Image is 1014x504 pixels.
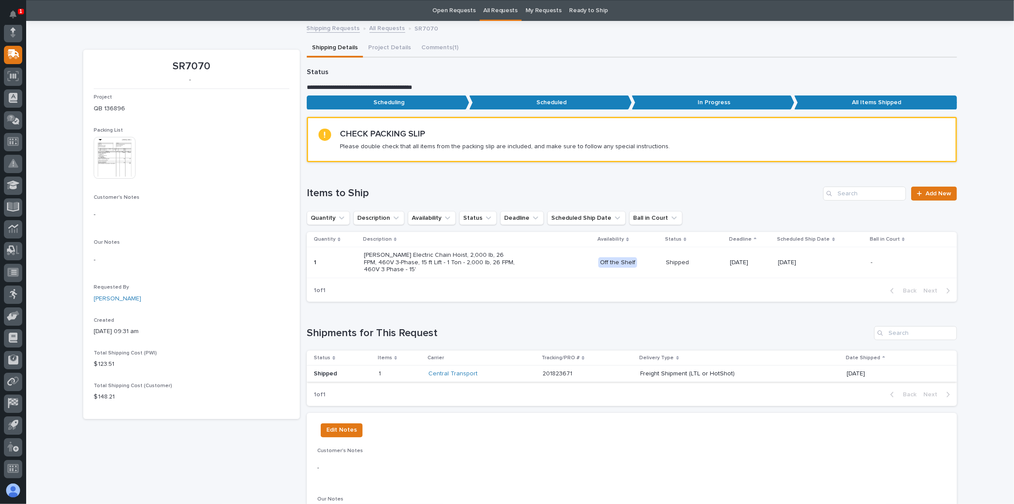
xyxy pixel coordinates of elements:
[94,351,157,356] span: Total Shipping Cost (PWI)
[94,104,289,113] p: QB 136896
[428,370,478,378] a: Central Transport
[314,257,318,266] p: 1
[547,211,626,225] button: Scheduled Ship Date
[364,252,516,273] p: [PERSON_NAME] Electric Chain Hoist, 2,000 lb, 26 FPM, 460V 3-Phase, 15 ft Lift - 1 Ton - 2,000 lb...
[632,95,794,110] p: In Progress
[598,257,637,268] div: Off the Shelf
[307,280,332,301] p: 1 of 1
[11,10,22,24] div: Notifications1
[730,259,771,266] p: [DATE]
[729,235,752,244] p: Deadline
[94,240,120,245] span: Our Notes
[4,481,22,500] button: users-avatar
[363,235,392,244] p: Description
[923,391,943,398] span: Next
[317,463,946,473] p: -
[542,353,580,363] p: Tracking/PRO #
[340,129,425,139] h2: CHECK PACKING SLIP
[920,287,957,295] button: Next
[874,326,957,340] input: Search
[94,294,141,303] a: [PERSON_NAME]
[459,211,497,225] button: Status
[898,391,916,398] span: Back
[427,353,444,363] p: Carrier
[321,423,363,437] button: Edit Notes
[307,39,363,58] button: Shipping Details
[641,370,793,378] p: Freight Shipment (LTL or HotShot)
[340,143,670,150] p: Please double check that all items from the packing slip are included, and make sure to follow an...
[415,23,438,33] p: SR7070
[94,255,289,265] p: -
[911,187,957,201] a: Add New
[317,497,343,502] span: Our Notes
[307,247,957,278] tr: 11 [PERSON_NAME] Electric Chain Hoist, 2,000 lb, 26 FPM, 460V 3-Phase, 15 ft Lift - 1 Ton - 2,000...
[94,318,114,323] span: Created
[883,287,920,295] button: Back
[847,370,943,378] p: [DATE]
[314,353,330,363] p: Status
[777,235,830,244] p: Scheduled Ship Date
[379,368,383,378] p: 1
[4,5,22,24] button: Notifications
[307,23,360,33] a: Shipping Requests
[794,95,957,110] p: All Items Shipped
[883,391,920,398] button: Back
[823,187,906,201] input: Search
[326,425,357,435] span: Edit Notes
[500,211,544,225] button: Deadline
[94,383,172,388] span: Total Shipping Cost (Customer)
[926,191,951,197] span: Add New
[778,259,864,266] p: [DATE]
[94,76,286,84] p: -
[94,128,123,133] span: Packing List
[307,384,332,405] p: 1 of 1
[94,392,289,402] p: $ 148.21
[629,211,682,225] button: Ball in Court
[307,211,350,225] button: Quantity
[94,285,129,290] span: Requested By
[665,235,682,244] p: Status
[314,235,336,244] p: Quantity
[314,370,372,378] p: Shipped
[307,68,957,76] p: Status
[846,353,880,363] p: Date Shipped
[363,39,416,58] button: Project Details
[19,8,22,14] p: 1
[307,327,871,340] h1: Shipments for This Request
[307,366,957,382] tr: Shipped11 Central Transport 201823671201823671 Freight Shipment (LTL or HotShot)[DATE]
[408,211,456,225] button: Availability
[870,235,900,244] p: Ball in Court
[94,195,139,200] span: Customer's Notes
[94,360,289,369] p: $ 123.51
[353,211,404,225] button: Description
[317,448,363,453] span: Customer's Notes
[94,327,289,336] p: [DATE] 09:31 am
[484,0,518,21] a: All Requests
[94,210,289,219] p: -
[640,353,674,363] p: Delivery Type
[433,0,476,21] a: Open Requests
[469,95,632,110] p: Scheduled
[543,368,574,378] p: 201823671
[920,391,957,398] button: Next
[378,353,392,363] p: Items
[370,23,405,33] a: All Requests
[307,95,469,110] p: Scheduling
[898,287,916,295] span: Back
[307,187,820,200] h1: Items to Ship
[526,0,562,21] a: My Requests
[923,287,943,295] span: Next
[871,259,928,266] p: -
[94,95,112,100] span: Project
[569,0,607,21] a: Ready to Ship
[94,60,289,73] p: SR7070
[666,259,723,266] p: Shipped
[416,39,464,58] button: Comments (1)
[597,235,624,244] p: Availability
